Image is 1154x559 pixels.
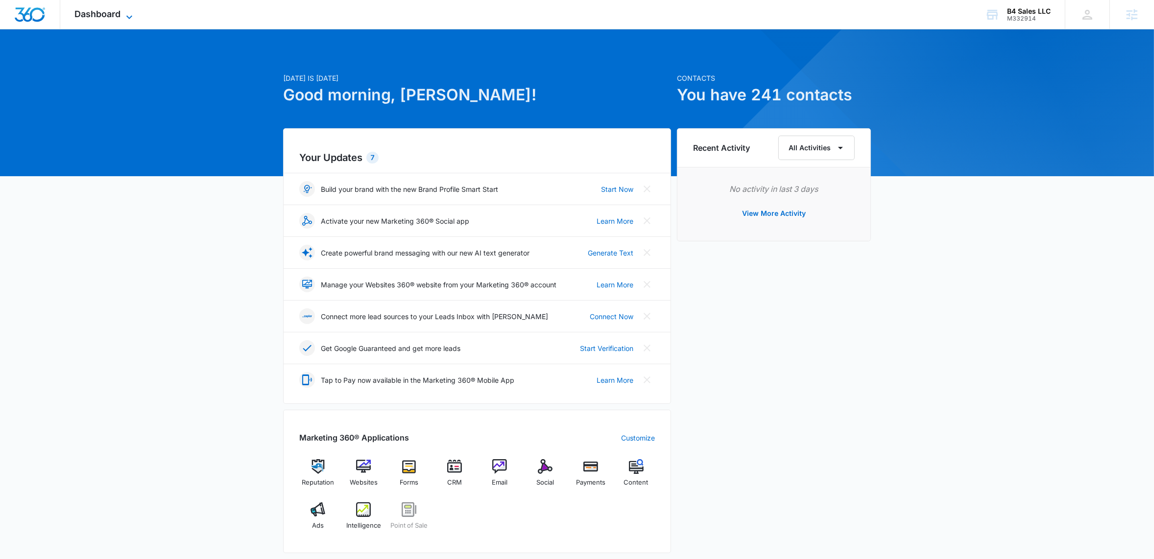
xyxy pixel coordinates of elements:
div: account id [1007,15,1051,22]
img: logo_orange.svg [16,16,24,23]
h2: Your Updates [299,150,655,165]
p: Activate your new Marketing 360® Social app [321,216,469,226]
p: Manage your Websites 360® website from your Marketing 360® account [321,279,556,290]
a: Content [617,459,655,494]
span: Email [492,478,507,488]
h1: You have 241 contacts [677,83,871,107]
a: Ads [299,502,337,537]
p: Tap to Pay now available in the Marketing 360® Mobile App [321,375,514,385]
p: Connect more lead sources to your Leads Inbox with [PERSON_NAME] [321,311,548,322]
a: Point of Sale [390,502,428,537]
p: Get Google Guaranteed and get more leads [321,343,460,353]
p: Create powerful brand messaging with our new AI text generator [321,248,529,258]
a: Generate Text [588,248,633,258]
button: Close [639,277,655,292]
a: Websites [345,459,383,494]
a: Intelligence [345,502,383,537]
span: Intelligence [346,521,381,531]
button: All Activities [778,136,855,160]
div: account name [1007,7,1051,15]
a: Start Verification [580,343,633,353]
a: Connect Now [590,311,633,322]
button: Close [639,340,655,356]
span: Content [624,478,649,488]
a: Forms [390,459,428,494]
a: CRM [435,459,473,494]
span: Websites [350,478,378,488]
a: Start Now [601,184,633,194]
span: Ads [312,521,324,531]
a: Learn More [597,216,633,226]
button: Close [639,181,655,197]
button: Close [639,372,655,388]
span: Social [536,478,554,488]
span: Forms [400,478,418,488]
span: Payments [576,478,605,488]
p: Build your brand with the new Brand Profile Smart Start [321,184,498,194]
div: 7 [366,152,379,163]
h6: Recent Activity [693,142,750,154]
button: Close [639,308,655,324]
div: Domain: [DOMAIN_NAME] [25,25,108,33]
img: website_grey.svg [16,25,24,33]
div: Domain Overview [37,58,88,64]
a: Reputation [299,459,337,494]
button: Close [639,213,655,229]
div: v 4.0.25 [27,16,48,23]
a: Payments [572,459,610,494]
a: Email [481,459,519,494]
a: Social [527,459,564,494]
span: Point of Sale [390,521,428,531]
p: No activity in last 3 days [693,183,855,195]
img: tab_domain_overview_orange.svg [26,57,34,65]
img: tab_keywords_by_traffic_grey.svg [97,57,105,65]
p: Contacts [677,73,871,83]
a: Learn More [597,279,633,290]
button: View More Activity [732,202,816,225]
span: Dashboard [75,9,121,19]
h2: Marketing 360® Applications [299,432,409,443]
a: Learn More [597,375,633,385]
span: CRM [447,478,462,488]
div: Keywords by Traffic [108,58,165,64]
h1: Good morning, [PERSON_NAME]! [283,83,671,107]
a: Customize [621,433,655,443]
p: [DATE] is [DATE] [283,73,671,83]
span: Reputation [302,478,334,488]
button: Close [639,245,655,260]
